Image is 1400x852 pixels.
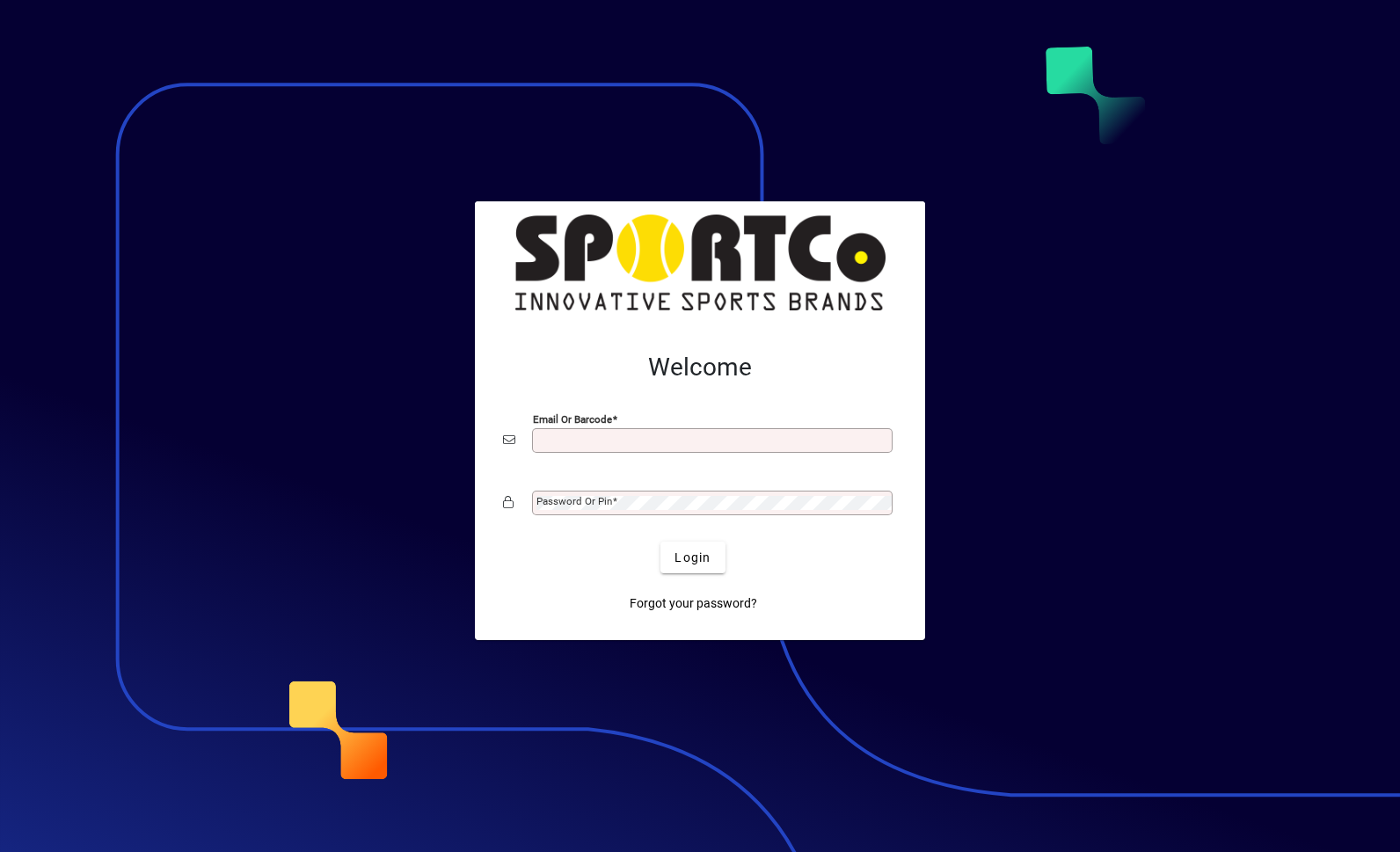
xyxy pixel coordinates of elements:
span: Forgot your password? [630,594,757,613]
mat-label: Password or Pin [536,495,612,507]
a: Forgot your password? [623,587,764,619]
mat-label: Email or Barcode [533,413,612,426]
button: Login [660,542,725,573]
h2: Welcome [503,353,897,382]
span: Login [674,549,711,567]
